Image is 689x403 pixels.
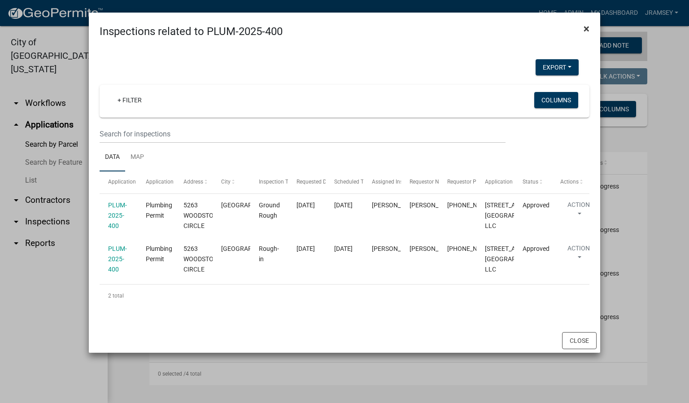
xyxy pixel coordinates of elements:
span: 5263 WOODSTONE CIRCLE 5263 Woodstone Circle, LOT 104 | Woodstone Creek, LLC [485,245,597,273]
span: JEFFERSONVILLE [221,201,282,209]
button: Close [576,16,597,41]
span: Jeremy Ramsey [372,201,420,209]
datatable-header-cell: Requested Date [288,171,326,193]
span: 08/18/2025 [297,245,315,252]
div: [DATE] [334,200,355,210]
span: Inspection Type [259,179,297,185]
datatable-header-cell: Address [175,171,213,193]
datatable-header-cell: Inspection Type [250,171,288,193]
span: City [221,179,231,185]
a: Data [100,143,125,172]
span: Approved [523,245,549,252]
datatable-header-cell: City [213,171,250,193]
button: Columns [534,92,578,108]
span: Mary Ellen Wolfe [410,201,458,209]
span: Assigned Inspector [372,179,418,185]
a: PLUM-2025-400 [108,245,127,273]
span: 5263 WOODSTONE CIRCLE [183,245,222,273]
datatable-header-cell: Actions [552,171,589,193]
a: PLUM-2025-400 [108,201,127,229]
datatable-header-cell: Scheduled Time [326,171,363,193]
span: Plumbing Permit [146,245,172,263]
span: Actions [560,179,579,185]
div: [DATE] [334,244,355,254]
a: Map [125,143,149,172]
span: × [584,22,589,35]
datatable-header-cell: Application [100,171,137,193]
button: Close [562,332,597,349]
span: Application [108,179,136,185]
span: Address [183,179,203,185]
datatable-header-cell: Requestor Name [401,171,439,193]
span: Ground Rough [259,201,280,219]
button: Action [560,244,597,266]
a: + Filter [110,92,149,108]
span: 812-948-9653 [447,245,500,252]
datatable-header-cell: Requestor Phone [439,171,476,193]
datatable-header-cell: Status [514,171,552,193]
datatable-header-cell: Assigned Inspector [363,171,401,193]
span: Requestor Name [410,179,450,185]
span: Approved [523,201,549,209]
span: Rough-in [259,245,279,263]
span: 5263 WOODSTONE CIRCLE [183,201,222,229]
span: 07/22/2025 [297,201,315,209]
span: Status [523,179,538,185]
span: Requested Date [297,179,334,185]
span: 5263 WOODSTONE CIRCLE 5263 Woodstone Circle, LOT 104 | Woodstone Creek, LLC [485,201,597,229]
button: Action [560,200,597,223]
span: Application Description [485,179,541,185]
datatable-header-cell: Application Type [137,171,175,193]
datatable-header-cell: Application Description [476,171,514,193]
span: Plumbing Permit [146,201,172,219]
div: 2 total [100,285,589,307]
span: Requestor Phone [447,179,488,185]
h4: Inspections related to PLUM-2025-400 [100,23,283,39]
span: 812-948-9653 [447,201,500,209]
span: JEFFERSONVILLE [221,245,282,252]
span: Jeremy Ramsey [410,245,458,252]
input: Search for inspections [100,125,506,143]
span: Application Type [146,179,187,185]
span: Jeremy Ramsey [372,245,420,252]
span: Scheduled Time [334,179,373,185]
button: Export [536,59,579,75]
